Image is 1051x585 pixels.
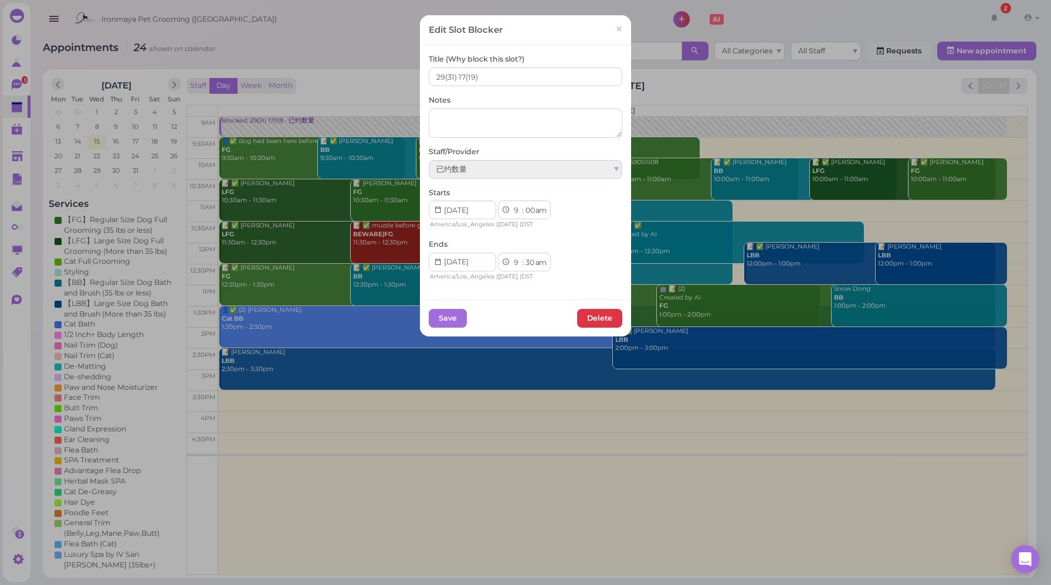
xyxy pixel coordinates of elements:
[429,67,622,86] input: Vacation, Late shift, etc.
[429,24,503,36] div: Edit Slot Blocker
[615,21,623,38] span: ×
[429,309,467,328] button: Save
[429,239,447,250] label: Ends
[577,309,622,328] button: Delete
[429,219,560,230] div: | |
[498,273,518,280] span: [DATE]
[429,188,450,198] label: Starts
[436,165,467,174] span: 已约数量
[498,220,518,228] span: [DATE]
[429,95,450,106] label: Notes
[429,54,524,64] label: Title (Why block this slot?)
[430,273,494,280] span: America/Los_Angeles
[430,220,494,228] span: America/Los_Angeles
[521,273,533,280] span: DST
[429,271,560,282] div: | |
[1011,545,1039,573] div: Open Intercom Messenger
[521,220,533,228] span: DST
[429,147,479,157] label: Staff/Provider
